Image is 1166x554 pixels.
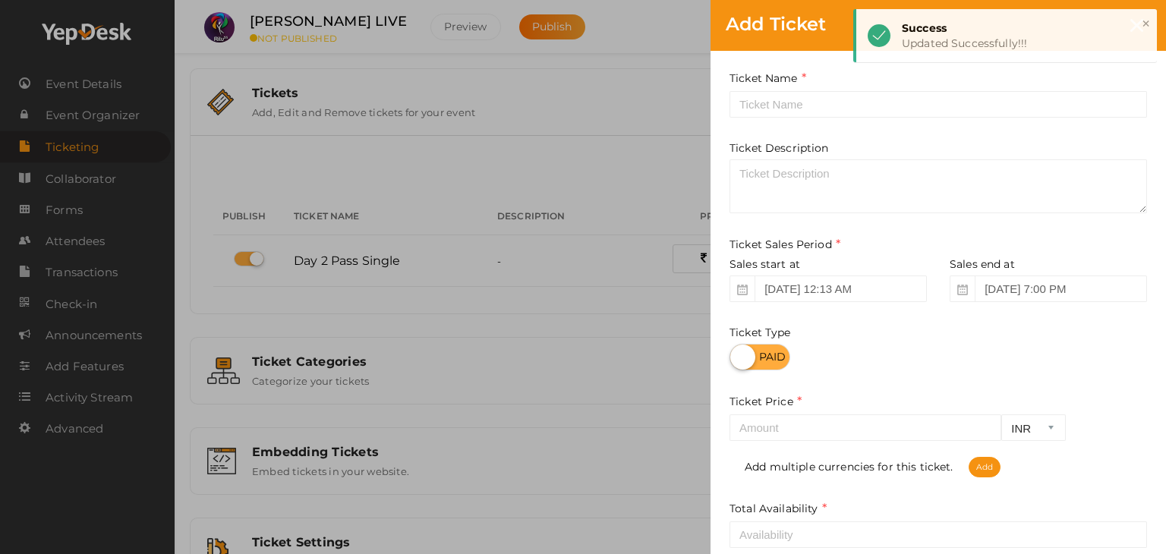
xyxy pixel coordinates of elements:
span: Add [969,457,1001,477]
input: Amount [730,414,1001,441]
span: Add multiple currencies for this ticket. [745,460,1001,474]
label: Sales end at [950,257,1015,272]
span: Add Ticket [726,13,826,35]
label: Ticket Name [730,70,806,87]
div: Updated Successfully!!! [902,36,1146,51]
label: Ticket Sales Period [730,236,840,253]
label: Sales start at [730,257,800,272]
input: Ticket Name [730,91,1147,118]
label: Total Availability [730,500,827,518]
label: Ticket Description [730,140,829,156]
label: Ticket Type [730,325,791,340]
div: Success [902,20,1146,36]
label: Ticket Price [730,393,802,411]
input: Availability [730,521,1147,548]
button: × [1141,15,1151,33]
